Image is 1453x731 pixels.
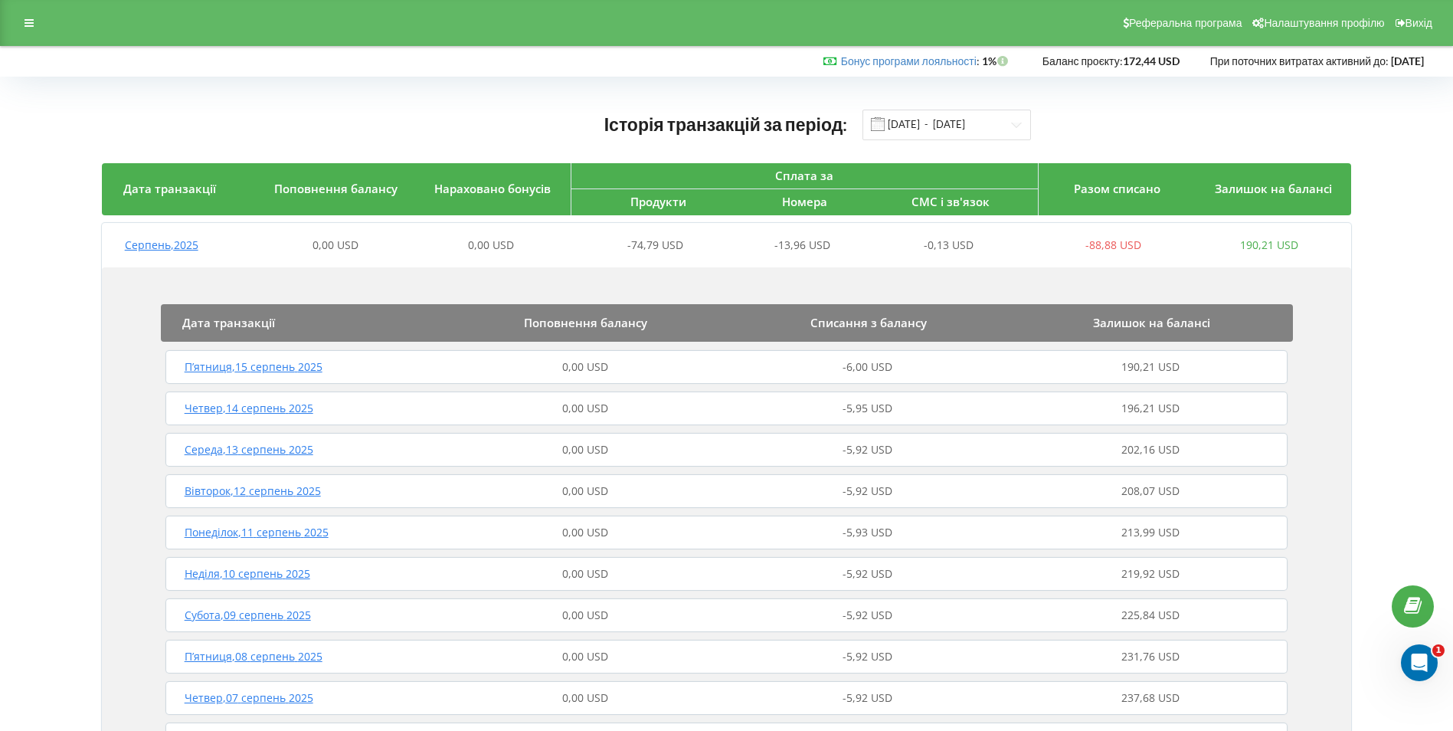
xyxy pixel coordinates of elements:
[1210,54,1389,67] span: При поточних витратах активний до:
[562,401,608,415] span: 0,00 USD
[185,442,313,457] span: Середа , 13 серпень 2025
[843,525,892,539] span: -5,93 USD
[775,168,833,183] span: Сплата за
[468,238,514,252] span: 0,00 USD
[1391,54,1424,67] strong: [DATE]
[562,442,608,457] span: 0,00 USD
[810,315,927,330] span: Списання з балансу
[774,238,830,252] span: -13,96 USD
[630,194,686,209] span: Продукти
[843,566,892,581] span: -5,92 USD
[1121,484,1180,498] span: 208,07 USD
[843,484,892,498] span: -5,92 USD
[434,181,551,196] span: Нараховано бонусів
[185,690,313,705] span: Четвер , 07 серпень 2025
[924,238,974,252] span: -0,13 USD
[185,484,321,498] span: Вівторок , 12 серпень 2025
[562,359,608,374] span: 0,00 USD
[1401,644,1438,681] iframe: Intercom live chat
[123,181,216,196] span: Дата транзакції
[1093,315,1210,330] span: Залишок на балансі
[843,690,892,705] span: -5,92 USD
[1123,54,1180,67] strong: 172,44 USD
[1121,401,1180,415] span: 196,21 USD
[1121,566,1180,581] span: 219,92 USD
[841,54,977,67] a: Бонус програми лояльності
[1240,238,1298,252] span: 190,21 USD
[982,54,1012,67] strong: 1%
[604,113,848,135] span: Історія транзакцій за період:
[843,608,892,622] span: -5,92 USD
[843,401,892,415] span: -5,95 USD
[1121,690,1180,705] span: 237,68 USD
[1121,442,1180,457] span: 202,16 USD
[125,238,198,252] span: Серпень , 2025
[185,525,329,539] span: Понеділок , 11 серпень 2025
[1085,238,1141,252] span: -88,88 USD
[562,649,608,664] span: 0,00 USD
[1406,17,1432,29] span: Вихід
[1129,17,1242,29] span: Реферальна програма
[185,401,313,415] span: Четвер , 14 серпень 2025
[843,359,892,374] span: -6,00 USD
[1121,608,1180,622] span: 225,84 USD
[562,484,608,498] span: 0,00 USD
[562,690,608,705] span: 0,00 USD
[1121,525,1180,539] span: 213,99 USD
[627,238,683,252] span: -74,79 USD
[562,525,608,539] span: 0,00 USD
[524,315,647,330] span: Поповнення балансу
[1042,54,1123,67] span: Баланс проєкту:
[185,359,322,374] span: П’ятниця , 15 серпень 2025
[185,566,310,581] span: Неділя , 10 серпень 2025
[1074,181,1160,196] span: Разом списано
[562,566,608,581] span: 0,00 USD
[182,315,275,330] span: Дата транзакції
[911,194,990,209] span: СМС і зв'язок
[782,194,827,209] span: Номера
[843,649,892,664] span: -5,92 USD
[274,181,398,196] span: Поповнення балансу
[1215,181,1332,196] span: Залишок на балансі
[185,608,311,622] span: Субота , 09 серпень 2025
[1121,649,1180,664] span: 231,76 USD
[313,238,358,252] span: 0,00 USD
[1121,359,1180,374] span: 190,21 USD
[1432,644,1445,657] span: 1
[562,608,608,622] span: 0,00 USD
[841,54,980,67] span: :
[843,442,892,457] span: -5,92 USD
[1264,17,1384,29] span: Налаштування профілю
[185,649,322,664] span: П’ятниця , 08 серпень 2025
